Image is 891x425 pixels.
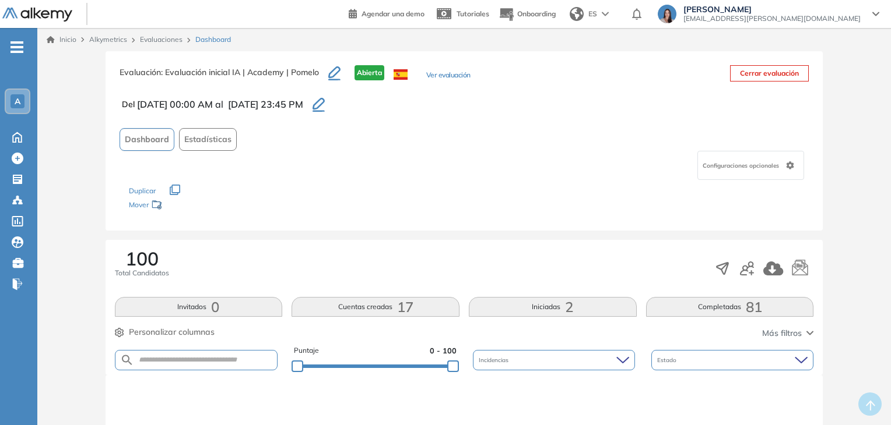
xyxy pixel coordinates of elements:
button: Onboarding [499,2,556,27]
span: Dashboard [125,133,169,146]
h3: Evaluación [120,65,328,90]
span: 0 - 100 [430,345,457,356]
span: Dashboard [195,34,231,45]
span: Del [122,98,135,111]
div: Configuraciones opcionales [697,151,804,180]
span: Más filtros [762,327,802,339]
span: Agendar una demo [362,9,425,18]
span: Duplicar [129,186,156,195]
span: Onboarding [517,9,556,18]
span: Abierta [355,65,384,80]
button: Completadas81 [646,297,814,317]
div: Estado [651,350,813,370]
span: [EMAIL_ADDRESS][PERSON_NAME][DOMAIN_NAME] [683,14,861,23]
span: ES [588,9,597,19]
button: Cerrar evaluación [730,65,809,82]
span: Configuraciones opcionales [703,161,781,170]
span: al [215,97,223,111]
button: Más filtros [762,327,813,339]
button: Cuentas creadas17 [292,297,459,317]
span: Tutoriales [457,9,489,18]
span: [DATE] 23:45 PM [228,97,303,111]
span: Estadísticas [184,133,231,146]
span: Incidencias [479,356,511,364]
span: 100 [125,249,159,268]
div: Incidencias [473,350,635,370]
img: world [570,7,584,21]
span: Personalizar columnas [129,326,215,338]
img: Logo [2,8,72,22]
button: Ver evaluación [426,70,471,82]
a: Evaluaciones [140,35,183,44]
span: : Evaluación inicial IA | Academy | Pomelo [161,67,319,77]
span: Alkymetrics [89,35,127,44]
button: Personalizar columnas [115,326,215,338]
img: ESP [394,69,408,80]
a: Inicio [47,34,76,45]
i: - [10,46,23,48]
span: [DATE] 00:00 AM [137,97,213,111]
img: SEARCH_ALT [120,353,134,367]
button: Iniciadas2 [469,297,637,317]
div: Mover [129,195,245,217]
img: arrow [602,12,609,16]
button: Dashboard [120,128,174,151]
span: Puntaje [294,345,319,356]
button: Estadísticas [179,128,237,151]
span: Total Candidatos [115,268,169,278]
a: Agendar una demo [349,6,425,20]
span: [PERSON_NAME] [683,5,861,14]
span: A [15,97,20,106]
span: Estado [657,356,679,364]
button: Invitados0 [115,297,283,317]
